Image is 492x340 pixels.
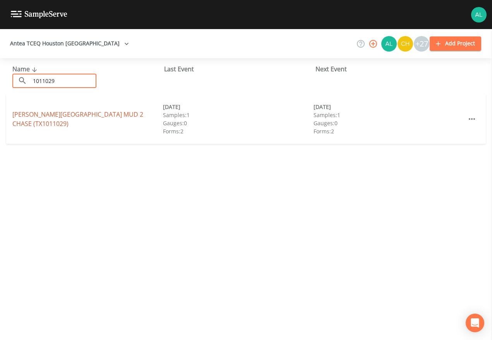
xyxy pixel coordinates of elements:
span: Name [12,65,39,73]
input: Search Projects [30,74,96,88]
div: Forms: 2 [314,127,464,135]
div: Alaina Hahn [381,36,397,52]
div: Next Event [315,64,467,74]
div: [DATE] [314,103,464,111]
div: Charles Medina [397,36,413,52]
button: Antea TCEQ Houston [GEOGRAPHIC_DATA] [7,36,132,51]
div: [DATE] [163,103,314,111]
a: [PERSON_NAME][GEOGRAPHIC_DATA] MUD 2 CHASE (TX1011029) [12,110,143,128]
div: Samples: 1 [314,111,464,119]
div: Samples: 1 [163,111,314,119]
button: Add Project [430,36,481,51]
img: logo [11,11,67,18]
img: 30a13df2a12044f58df5f6b7fda61338 [381,36,397,52]
div: Open Intercom Messenger [466,314,484,332]
div: Gauges: 0 [314,119,464,127]
div: Forms: 2 [163,127,314,135]
div: +27 [414,36,429,52]
img: c74b8b8b1c7a9d34f67c5e0ca157ed15 [398,36,413,52]
div: Last Event [164,64,316,74]
div: Gauges: 0 [163,119,314,127]
img: 30a13df2a12044f58df5f6b7fda61338 [471,7,487,22]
